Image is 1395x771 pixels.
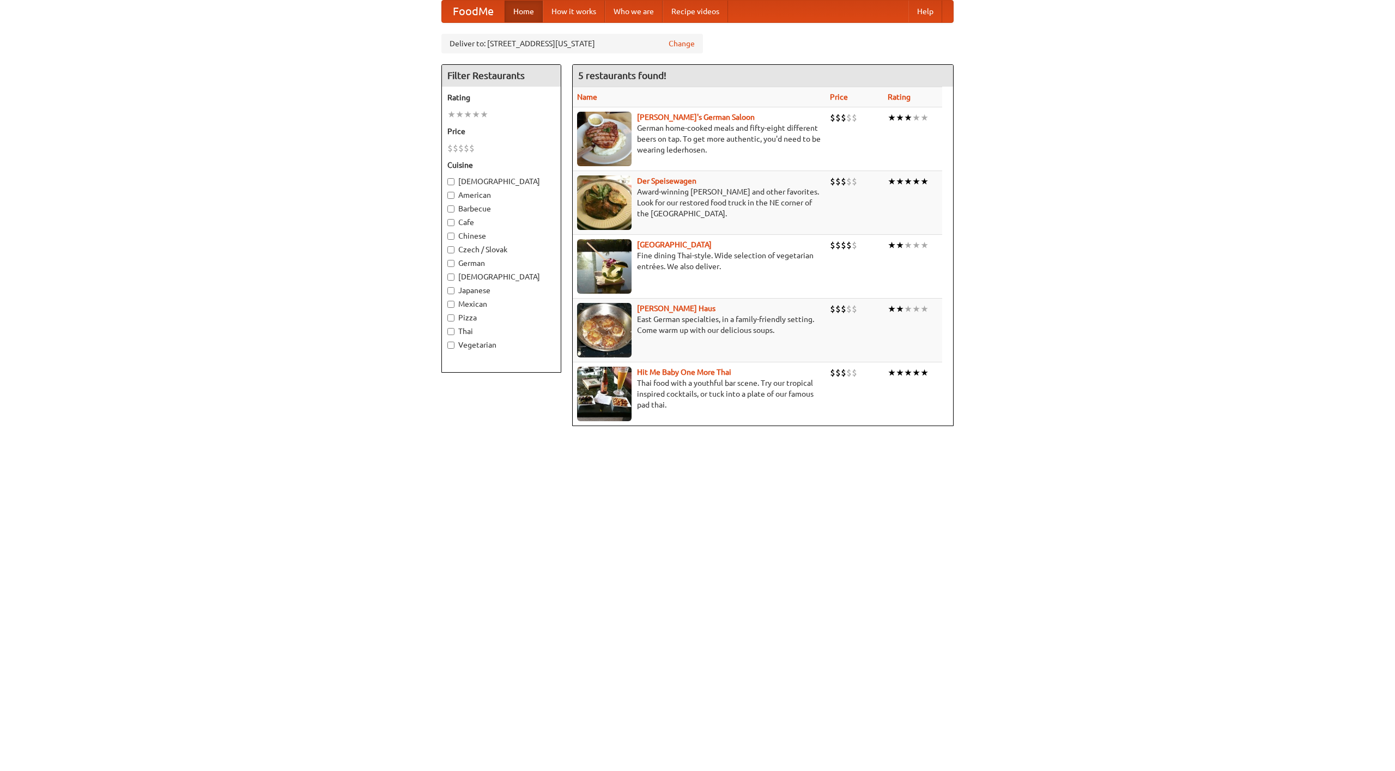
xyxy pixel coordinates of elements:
li: ★ [904,112,912,124]
li: $ [830,367,835,379]
input: American [447,192,454,199]
a: Hit Me Baby One More Thai [637,368,731,377]
li: $ [447,142,453,154]
li: ★ [904,239,912,251]
label: [DEMOGRAPHIC_DATA] [447,271,555,282]
li: $ [841,175,846,187]
li: ★ [896,367,904,379]
li: $ [830,175,835,187]
li: ★ [896,303,904,315]
li: ★ [896,175,904,187]
img: satay.jpg [577,239,632,294]
li: $ [830,303,835,315]
p: Thai food with a youthful bar scene. Try our tropical inspired cocktails, or tuck into a plate of... [577,378,821,410]
p: German home-cooked meals and fifty-eight different beers on tap. To get more authentic, you'd nee... [577,123,821,155]
li: ★ [888,367,896,379]
a: FoodMe [442,1,505,22]
input: German [447,260,454,267]
a: Who we are [605,1,663,22]
a: Rating [888,93,911,101]
li: $ [458,142,464,154]
a: Price [830,93,848,101]
li: $ [835,239,841,251]
li: ★ [904,367,912,379]
a: Der Speisewagen [637,177,696,185]
li: $ [464,142,469,154]
li: $ [852,112,857,124]
li: $ [830,112,835,124]
input: Cafe [447,219,454,226]
li: $ [852,303,857,315]
a: How it works [543,1,605,22]
a: Help [908,1,942,22]
input: Mexican [447,301,454,308]
li: $ [835,367,841,379]
a: [PERSON_NAME] Haus [637,304,715,313]
input: Vegetarian [447,342,454,349]
li: ★ [920,175,929,187]
li: ★ [920,367,929,379]
a: Name [577,93,597,101]
p: Award-winning [PERSON_NAME] and other favorites. Look for our restored food truck in the NE corne... [577,186,821,219]
label: Czech / Slovak [447,244,555,255]
li: $ [846,367,852,379]
li: ★ [896,239,904,251]
li: $ [835,112,841,124]
img: esthers.jpg [577,112,632,166]
a: [PERSON_NAME]'s German Saloon [637,113,755,122]
li: $ [841,367,846,379]
label: Thai [447,326,555,337]
p: East German specialties, in a family-friendly setting. Come warm up with our delicious soups. [577,314,821,336]
li: $ [852,239,857,251]
label: Barbecue [447,203,555,214]
li: ★ [888,175,896,187]
a: [GEOGRAPHIC_DATA] [637,240,712,249]
li: ★ [912,112,920,124]
li: $ [469,142,475,154]
li: ★ [912,175,920,187]
input: Chinese [447,233,454,240]
li: $ [852,175,857,187]
li: ★ [904,175,912,187]
li: ★ [912,303,920,315]
ng-pluralize: 5 restaurants found! [578,70,666,81]
input: Barbecue [447,205,454,213]
li: ★ [456,108,464,120]
li: ★ [888,112,896,124]
li: ★ [447,108,456,120]
input: Pizza [447,314,454,321]
label: [DEMOGRAPHIC_DATA] [447,176,555,187]
li: ★ [888,239,896,251]
label: Pizza [447,312,555,323]
a: Change [669,38,695,49]
li: ★ [888,303,896,315]
input: Thai [447,328,454,335]
li: $ [846,175,852,187]
li: $ [835,303,841,315]
li: ★ [472,108,480,120]
label: German [447,258,555,269]
li: ★ [920,112,929,124]
li: ★ [912,367,920,379]
li: $ [841,112,846,124]
div: Deliver to: [STREET_ADDRESS][US_STATE] [441,34,703,53]
li: $ [846,112,852,124]
li: ★ [464,108,472,120]
li: ★ [896,112,904,124]
img: kohlhaus.jpg [577,303,632,357]
li: $ [846,239,852,251]
label: Mexican [447,299,555,309]
input: Japanese [447,287,454,294]
h5: Cuisine [447,160,555,171]
input: [DEMOGRAPHIC_DATA] [447,178,454,185]
img: speisewagen.jpg [577,175,632,230]
a: Home [505,1,543,22]
li: $ [841,303,846,315]
li: $ [835,175,841,187]
label: Japanese [447,285,555,296]
li: ★ [920,303,929,315]
label: Vegetarian [447,339,555,350]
